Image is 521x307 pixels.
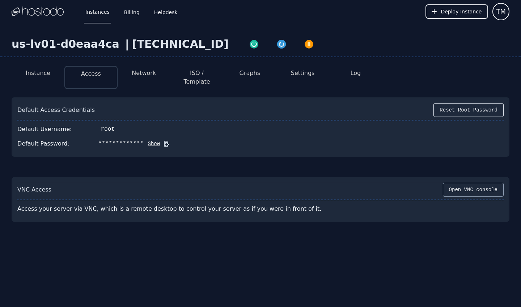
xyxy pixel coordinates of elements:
div: Default Password: [17,139,69,148]
button: Instance [26,69,50,77]
button: User menu [492,3,509,20]
button: Restart [268,38,295,49]
img: Logo [12,6,64,17]
img: Restart [276,39,287,49]
div: root [101,125,115,134]
button: Graphs [240,69,260,77]
div: Default Access Credentials [17,106,95,114]
div: VNC Access [17,185,51,194]
span: TM [496,7,506,17]
div: | [122,38,132,51]
button: Deploy Instance [425,4,488,19]
div: us-lv01-d0eaa4ca [12,38,122,51]
button: Access [81,70,101,78]
div: Access your server via VNC, which is a remote desktop to control your server as if you were in fr... [17,202,342,216]
button: Reset Root Password [433,103,504,117]
div: Default Username: [17,125,72,134]
button: Power Off [295,38,323,49]
button: ISO / Template [176,69,217,86]
span: Deploy Instance [441,8,482,15]
button: Open VNC console [443,183,504,197]
div: [TECHNICAL_ID] [132,38,229,51]
img: Power Off [304,39,314,49]
button: Settings [291,69,315,77]
img: Power On [249,39,259,49]
button: Show [144,140,160,147]
button: Power On [240,38,268,49]
button: Log [351,69,361,77]
button: Network [132,69,156,77]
